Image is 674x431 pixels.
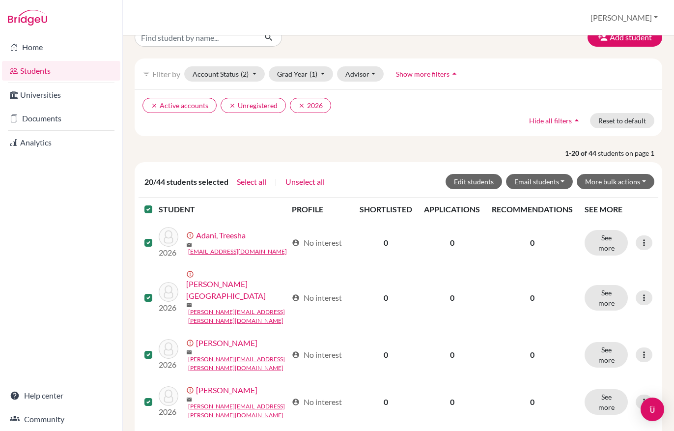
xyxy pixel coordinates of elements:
[590,113,654,128] button: Reset to default
[186,231,196,239] span: error_outline
[186,349,192,355] span: mail
[188,247,287,256] a: [EMAIL_ADDRESS][DOMAIN_NAME]
[292,398,300,406] span: account_circle
[292,292,342,304] div: No interest
[236,175,267,188] button: Select all
[565,148,598,158] strong: 1-20 of 44
[492,396,573,408] p: 0
[159,247,178,259] p: 2026
[309,70,317,78] span: (1)
[186,242,192,248] span: mail
[196,337,257,349] a: [PERSON_NAME]
[292,396,342,408] div: No interest
[292,351,300,359] span: account_circle
[2,109,120,128] a: Documents
[159,406,178,418] p: 2026
[135,28,256,47] input: Find student by name...
[486,198,579,221] th: RECOMMENDATIONS
[585,389,628,415] button: See more
[159,302,178,314] p: 2026
[641,398,664,421] div: Open Intercom Messenger
[2,386,120,405] a: Help center
[159,227,178,247] img: Adani, Treesha
[585,230,628,256] button: See more
[529,116,572,125] span: Hide all filters
[221,98,286,113] button: clearUnregistered
[275,176,277,188] span: |
[159,359,178,371] p: 2026
[2,85,120,105] a: Universities
[292,237,342,249] div: No interest
[186,397,192,402] span: mail
[144,176,228,188] span: 20/44 students selected
[186,339,196,347] span: error_outline
[2,133,120,152] a: Analytics
[159,339,178,359] img: Banthiya, Purav
[184,66,265,82] button: Account Status(2)
[8,10,47,26] img: Bridge-U
[492,237,573,249] p: 0
[292,239,300,247] span: account_circle
[292,294,300,302] span: account_circle
[186,278,287,302] a: [PERSON_NAME][GEOGRAPHIC_DATA]
[585,285,628,311] button: See more
[506,174,573,189] button: Email students
[188,308,287,325] a: [PERSON_NAME][EMAIL_ADDRESS][PERSON_NAME][DOMAIN_NAME]
[188,355,287,373] a: [PERSON_NAME][EMAIL_ADDRESS][PERSON_NAME][DOMAIN_NAME]
[521,113,590,128] button: Hide all filtersarrow_drop_up
[418,264,486,331] td: 0
[286,198,354,221] th: PROFILE
[2,37,120,57] a: Home
[449,69,459,79] i: arrow_drop_up
[2,409,120,429] a: Community
[388,66,468,82] button: Show more filtersarrow_drop_up
[285,175,325,188] button: Unselect all
[186,302,192,308] span: mail
[186,386,196,394] span: error_outline
[186,270,196,278] span: error_outline
[572,115,582,125] i: arrow_drop_up
[598,148,662,158] span: students on page 1
[229,102,236,109] i: clear
[159,198,286,221] th: STUDENT
[142,98,217,113] button: clearActive accounts
[396,70,449,78] span: Show more filters
[492,349,573,361] p: 0
[579,198,658,221] th: SEE MORE
[354,378,418,426] td: 0
[418,198,486,221] th: APPLICATIONS
[354,221,418,264] td: 0
[290,98,331,113] button: clear2026
[354,198,418,221] th: SHORTLISTED
[588,28,662,47] button: Add student
[337,66,384,82] button: Advisor
[188,402,287,420] a: [PERSON_NAME][EMAIL_ADDRESS][PERSON_NAME][DOMAIN_NAME]
[196,230,246,241] a: Adani, Treesha
[586,8,662,27] button: [PERSON_NAME]
[159,386,178,406] img: Bhatikar, Sakshi
[142,70,150,78] i: filter_list
[151,102,158,109] i: clear
[418,221,486,264] td: 0
[492,292,573,304] p: 0
[292,349,342,361] div: No interest
[418,378,486,426] td: 0
[577,174,654,189] button: More bulk actions
[2,61,120,81] a: Students
[269,66,334,82] button: Grad Year(1)
[354,264,418,331] td: 0
[418,331,486,378] td: 0
[241,70,249,78] span: (2)
[585,342,628,368] button: See more
[159,282,178,302] img: Badani, Priyana
[196,384,257,396] a: [PERSON_NAME]
[152,69,180,79] span: Filter by
[298,102,305,109] i: clear
[354,331,418,378] td: 0
[446,174,502,189] button: Edit students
